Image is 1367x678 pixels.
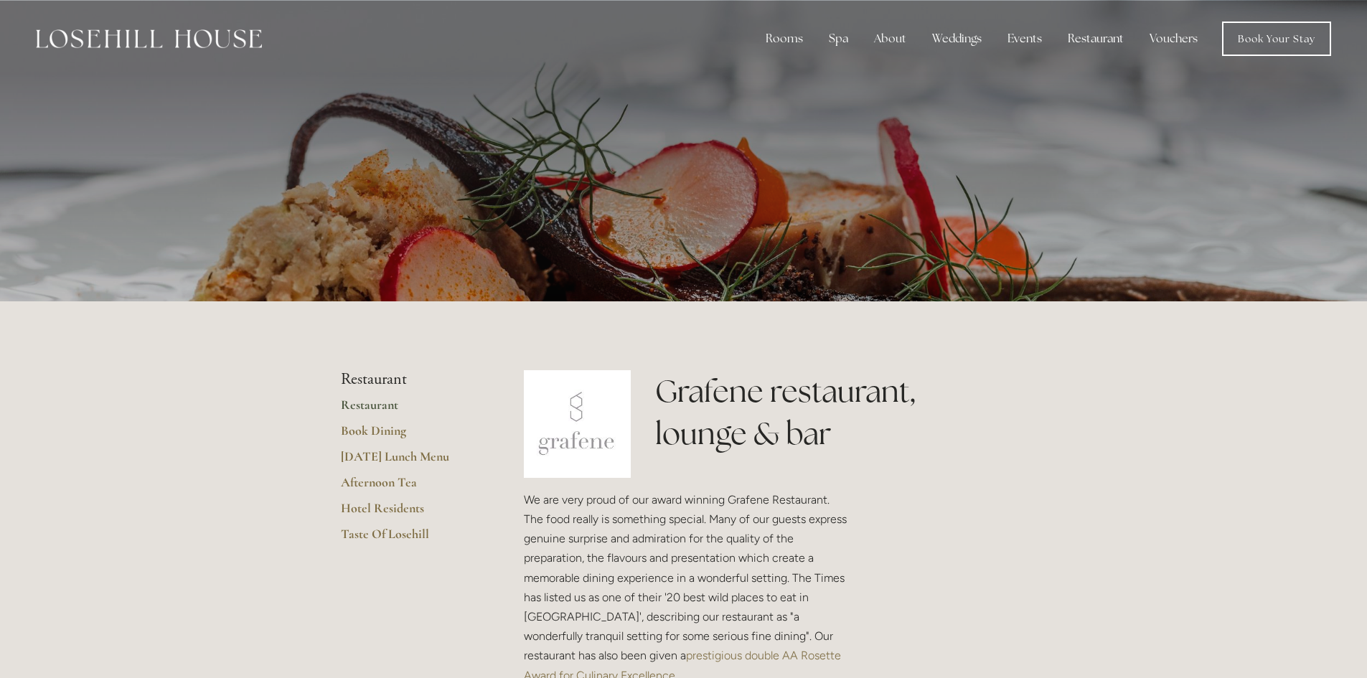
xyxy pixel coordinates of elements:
a: Book Your Stay [1222,22,1331,56]
div: About [863,24,918,53]
h1: Grafene restaurant, lounge & bar [655,370,1026,455]
div: Spa [817,24,860,53]
img: grafene.jpg [524,370,631,478]
a: Taste Of Losehill [341,526,478,552]
div: Weddings [921,24,993,53]
div: Events [996,24,1053,53]
li: Restaurant [341,370,478,389]
a: Afternoon Tea [341,474,478,500]
a: Restaurant [341,397,478,423]
a: [DATE] Lunch Menu [341,448,478,474]
a: Hotel Residents [341,500,478,526]
a: Vouchers [1138,24,1209,53]
div: Restaurant [1056,24,1135,53]
img: Losehill House [36,29,262,48]
div: Rooms [754,24,814,53]
a: Book Dining [341,423,478,448]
